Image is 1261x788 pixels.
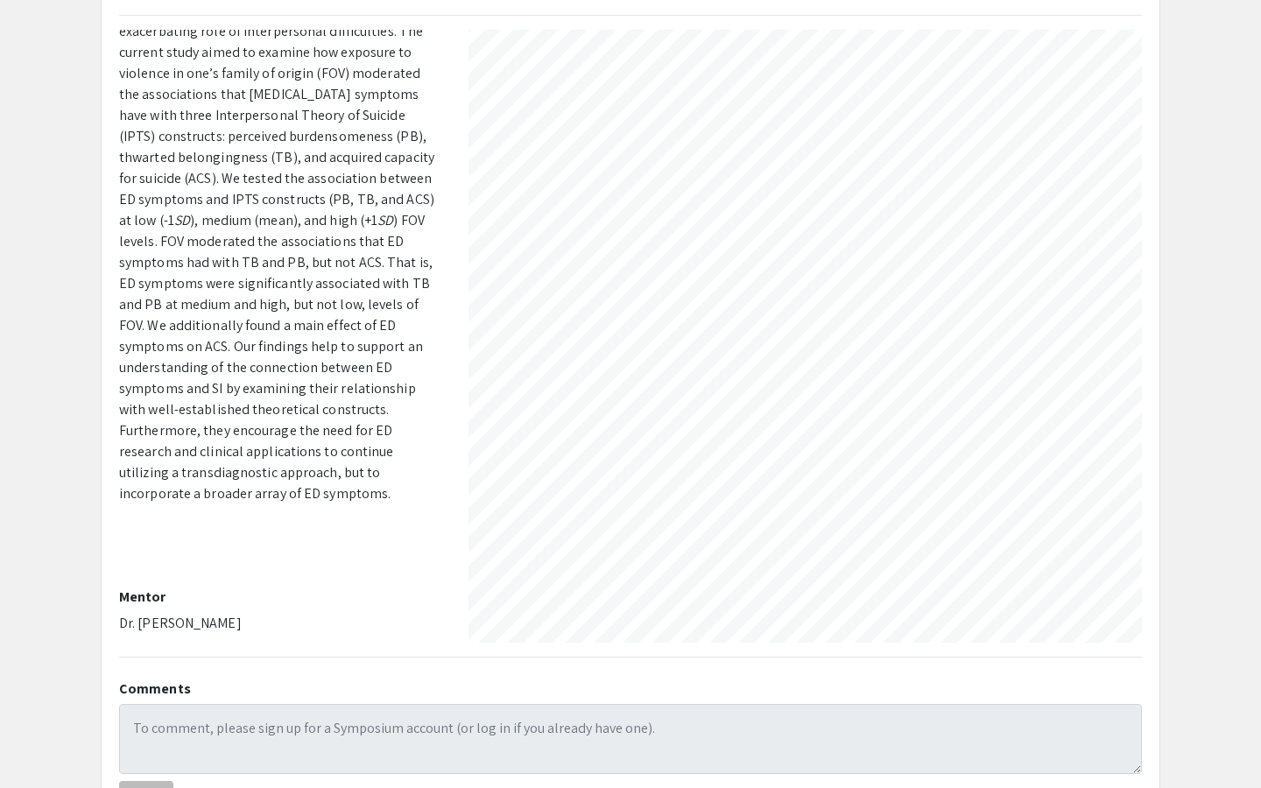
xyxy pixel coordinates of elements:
[13,709,74,775] iframe: Chat
[377,211,393,229] em: SD
[119,588,442,605] h2: Mentor
[190,211,377,229] span: ), medium (mean), and high (+1
[119,613,442,634] p: Dr. [PERSON_NAME]
[174,211,190,229] em: SD
[119,680,1142,697] h2: Comments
